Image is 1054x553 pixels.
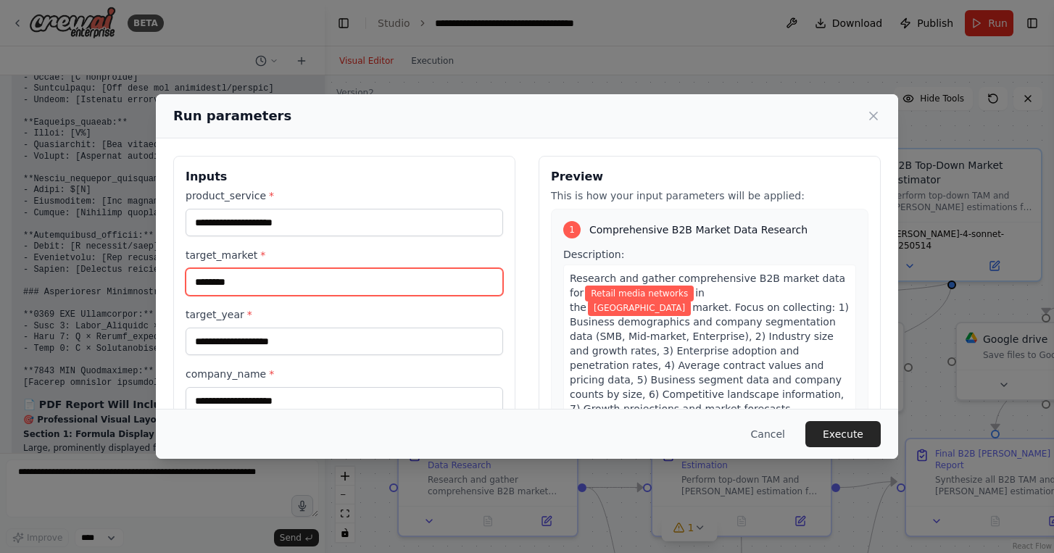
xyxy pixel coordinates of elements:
[563,249,624,260] span: Description:
[563,221,581,238] div: 1
[186,367,503,381] label: company_name
[186,248,503,262] label: target_market
[805,421,881,447] button: Execute
[186,307,503,322] label: target_year
[173,106,291,126] h2: Run parameters
[570,273,845,299] span: Research and gather comprehensive B2B market data for
[186,168,503,186] h3: Inputs
[551,168,868,186] h3: Preview
[186,188,503,203] label: product_service
[551,188,868,203] p: This is how your input parameters will be applied:
[588,300,691,316] span: Variable: target_market
[589,223,808,237] span: Comprehensive B2B Market Data Research
[570,287,705,313] span: in the
[570,302,849,429] span: market. Focus on collecting: 1) Business demographics and company segmentation data (SMB, Mid-mar...
[585,286,694,302] span: Variable: product_service
[739,421,797,447] button: Cancel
